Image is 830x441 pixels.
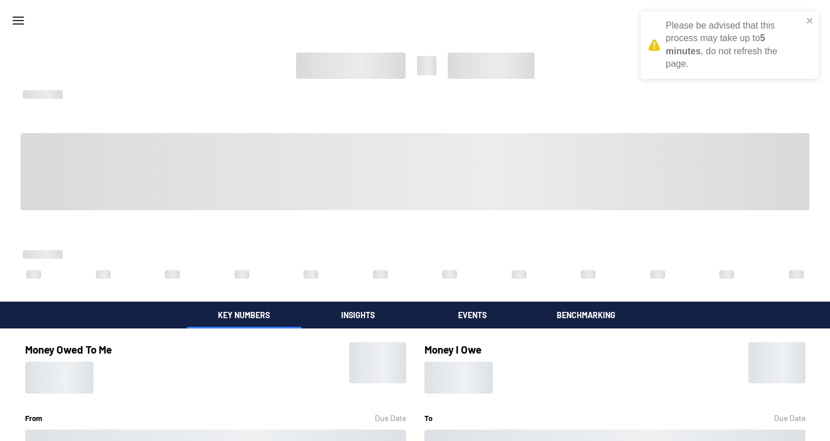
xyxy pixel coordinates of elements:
[187,302,301,328] button: Key Numbers
[806,16,814,27] button: close
[666,33,765,55] strong: 5 minutes
[25,412,42,424] h5: From
[666,19,803,71] p: Please be advised that this process may take up to , do not refresh the page.
[375,412,406,424] div: Due Date
[25,342,112,357] h3: Money Owed To Me
[415,302,529,328] button: Events
[424,412,432,424] h5: To
[774,412,805,424] div: Due Date
[301,302,415,328] button: Insights
[529,302,643,328] button: Benchmarking
[11,14,25,27] svg: Menu
[424,342,493,357] h3: Money I Owe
